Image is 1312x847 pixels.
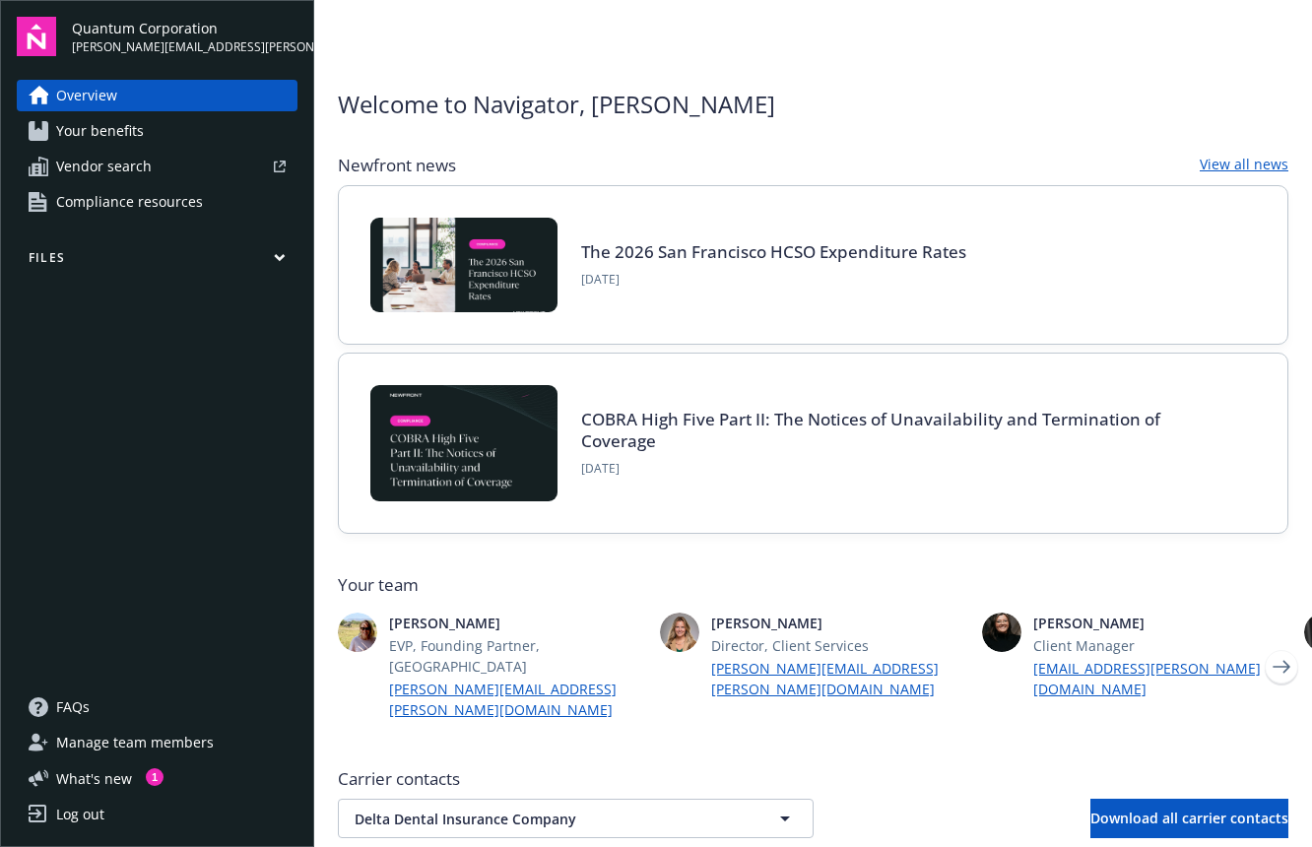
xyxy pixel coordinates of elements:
[711,635,966,656] span: Director, Client Services
[1033,658,1288,699] a: [EMAIL_ADDRESS][PERSON_NAME][DOMAIN_NAME]
[56,115,144,147] span: Your benefits
[146,768,164,786] div: 1
[72,17,297,56] button: Quantum Corporation[PERSON_NAME][EMAIL_ADDRESS][PERSON_NAME][DOMAIN_NAME]
[581,460,1232,478] span: [DATE]
[56,80,117,111] span: Overview
[1090,809,1288,827] span: Download all carrier contacts
[581,271,966,289] span: [DATE]
[660,613,699,652] img: photo
[56,186,203,218] span: Compliance resources
[56,799,104,830] div: Log out
[1200,154,1288,177] a: View all news
[72,38,297,56] span: [PERSON_NAME][EMAIL_ADDRESS][PERSON_NAME][DOMAIN_NAME]
[17,115,297,147] a: Your benefits
[370,218,558,312] img: BLOG+Card Image - Compliance - 2026 SF HCSO Expenditure Rates - 08-26-25.jpg
[581,408,1160,452] a: COBRA High Five Part II: The Notices of Unavailability and Termination of Coverage
[1033,613,1288,633] span: [PERSON_NAME]
[17,80,297,111] a: Overview
[982,613,1021,652] img: photo
[56,768,132,789] span: What ' s new
[17,768,164,789] button: What's new1
[338,767,1288,791] span: Carrier contacts
[338,87,775,122] span: Welcome to Navigator , [PERSON_NAME]
[17,691,297,723] a: FAQs
[389,635,644,677] span: EVP, Founding Partner, [GEOGRAPHIC_DATA]
[389,613,644,633] span: [PERSON_NAME]
[711,613,966,633] span: [PERSON_NAME]
[389,679,644,720] a: [PERSON_NAME][EMAIL_ADDRESS][PERSON_NAME][DOMAIN_NAME]
[711,658,966,699] a: [PERSON_NAME][EMAIL_ADDRESS][PERSON_NAME][DOMAIN_NAME]
[56,691,90,723] span: FAQs
[1090,799,1288,838] button: Download all carrier contacts
[1266,651,1297,683] a: Next
[56,727,214,758] span: Manage team members
[17,186,297,218] a: Compliance resources
[17,151,297,182] a: Vendor search
[17,17,56,56] img: navigator-logo.svg
[581,240,966,263] a: The 2026 San Francisco HCSO Expenditure Rates
[17,249,297,274] button: Files
[338,613,377,652] img: photo
[338,573,1288,597] span: Your team
[56,151,152,182] span: Vendor search
[72,18,297,38] span: Quantum Corporation
[355,809,731,829] span: Delta Dental Insurance Company
[370,385,558,501] img: BLOG-Card Image - Compliance - COBRA High Five Pt 2 - 08-21-25.jpg
[17,727,297,758] a: Manage team members
[338,799,814,838] button: Delta Dental Insurance Company
[1033,635,1288,656] span: Client Manager
[338,154,456,177] span: Newfront news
